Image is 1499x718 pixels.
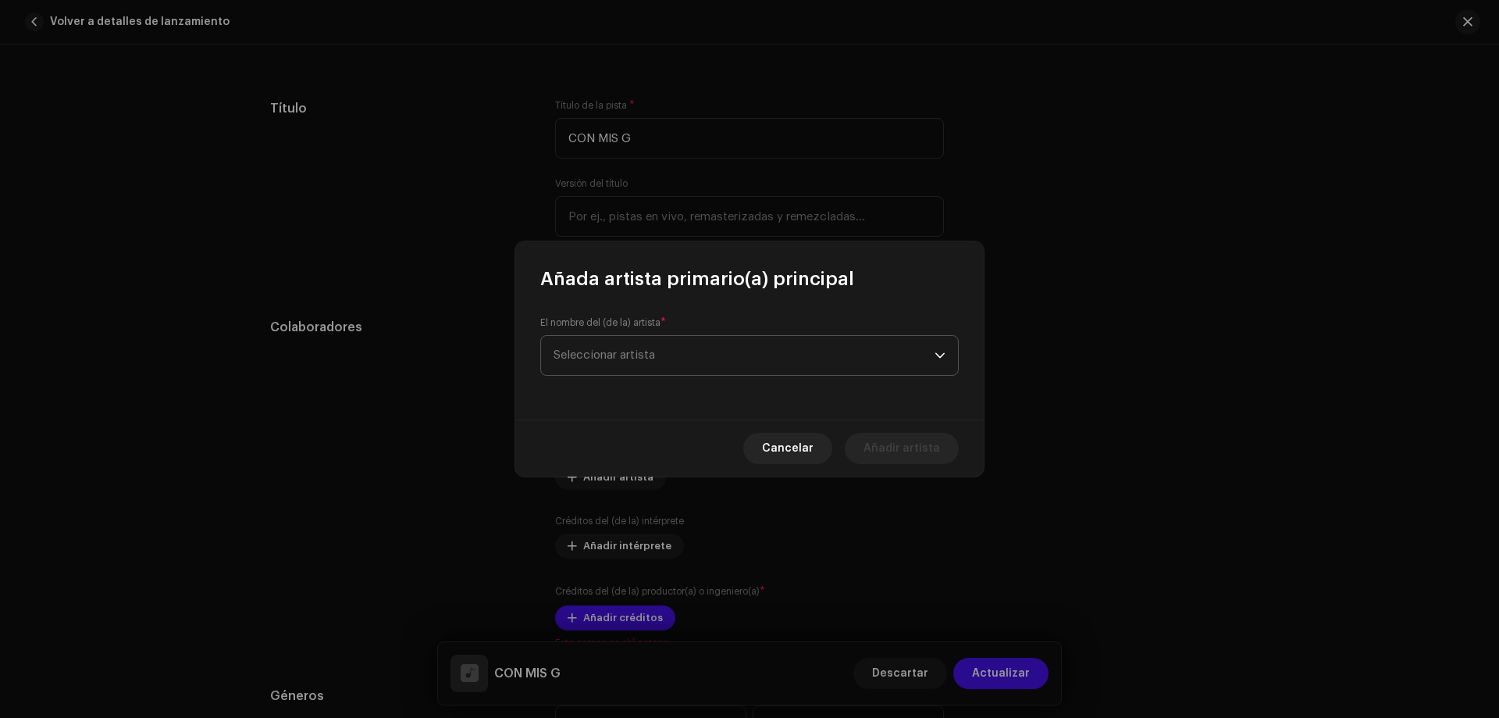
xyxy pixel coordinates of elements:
button: Añadir artista [845,433,959,464]
span: Añadir artista [863,433,940,464]
label: El nombre del (de la) artista [540,316,666,329]
span: Seleccionar artista [554,336,935,375]
span: Seleccionar artista [554,349,655,361]
span: Añada artista primario(a) principal [540,266,854,291]
div: dropdown trigger [935,336,945,375]
button: Cancelar [743,433,832,464]
span: Cancelar [762,433,814,464]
